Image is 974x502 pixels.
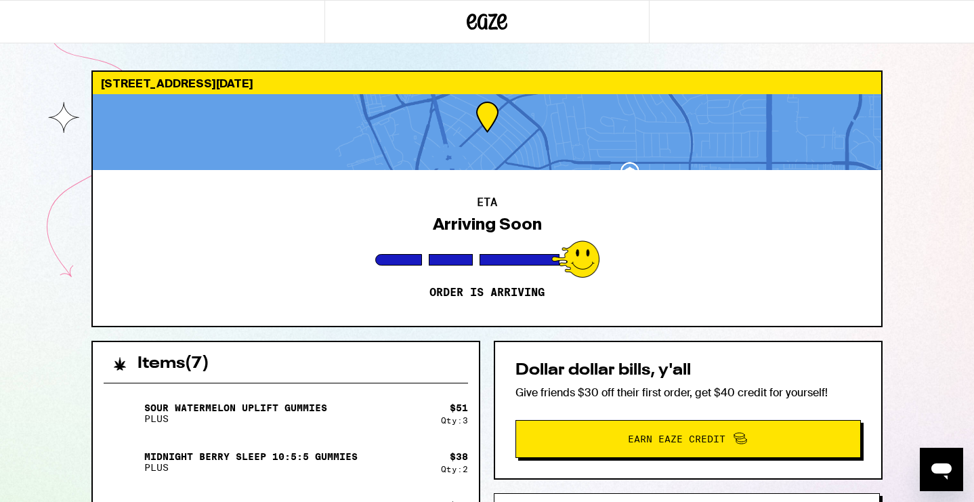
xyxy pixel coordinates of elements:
p: Sour Watermelon UPLIFT Gummies [144,402,327,413]
h2: ETA [477,197,497,208]
div: [STREET_ADDRESS][DATE] [93,72,881,94]
div: Qty: 2 [441,465,468,474]
span: Earn Eaze Credit [628,434,725,444]
p: Order is arriving [429,286,545,299]
h2: Items ( 7 ) [137,356,209,372]
button: Earn Eaze Credit [515,420,861,458]
p: PLUS [144,462,358,473]
div: $ 38 [450,451,468,462]
img: Sour Watermelon UPLIFT Gummies [104,394,142,432]
div: Arriving Soon [433,215,542,234]
p: Give friends $30 off their first order, get $40 credit for yourself! [515,385,861,400]
iframe: Button to launch messaging window, conversation in progress [920,448,963,491]
h2: Dollar dollar bills, y'all [515,362,861,379]
img: Midnight Berry SLEEP 10:5:5 Gummies [104,443,142,481]
div: Qty: 3 [441,416,468,425]
p: Midnight Berry SLEEP 10:5:5 Gummies [144,451,358,462]
p: PLUS [144,413,327,424]
div: $ 51 [450,402,468,413]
